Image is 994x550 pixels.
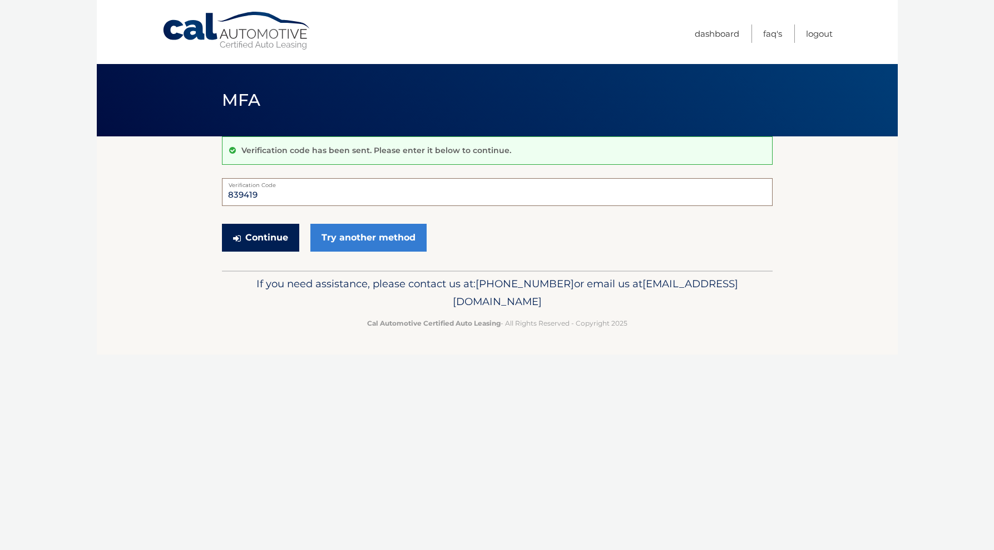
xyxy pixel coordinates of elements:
span: [EMAIL_ADDRESS][DOMAIN_NAME] [453,277,738,308]
a: Cal Automotive [162,11,312,51]
span: [PHONE_NUMBER] [476,277,574,290]
p: Verification code has been sent. Please enter it below to continue. [241,145,511,155]
p: - All Rights Reserved - Copyright 2025 [229,317,765,329]
input: Verification Code [222,178,773,206]
a: Try another method [310,224,427,252]
strong: Cal Automotive Certified Auto Leasing [367,319,501,327]
a: FAQ's [763,24,782,43]
button: Continue [222,224,299,252]
a: Dashboard [695,24,739,43]
span: MFA [222,90,261,110]
a: Logout [806,24,833,43]
p: If you need assistance, please contact us at: or email us at [229,275,765,311]
label: Verification Code [222,178,773,187]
